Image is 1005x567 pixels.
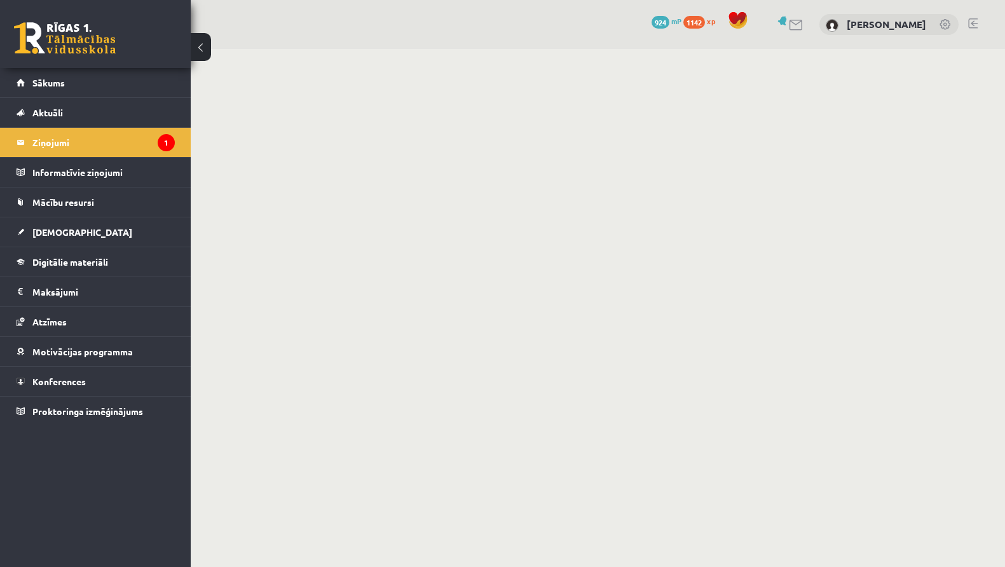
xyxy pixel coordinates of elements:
[32,277,175,306] legend: Maksājumi
[158,134,175,151] i: 1
[17,337,175,366] a: Motivācijas programma
[17,188,175,217] a: Mācību resursi
[32,77,65,88] span: Sākums
[17,277,175,306] a: Maksājumi
[652,16,669,29] span: 924
[32,256,108,268] span: Digitālie materiāli
[17,247,175,277] a: Digitālie materiāli
[32,226,132,238] span: [DEMOGRAPHIC_DATA]
[847,18,926,31] a: [PERSON_NAME]
[32,376,86,387] span: Konferences
[32,346,133,357] span: Motivācijas programma
[17,307,175,336] a: Atzīmes
[683,16,721,26] a: 1142 xp
[826,19,838,32] img: Marija Vorobeja
[32,316,67,327] span: Atzīmes
[17,68,175,97] a: Sākums
[17,217,175,247] a: [DEMOGRAPHIC_DATA]
[32,107,63,118] span: Aktuāli
[17,158,175,187] a: Informatīvie ziņojumi
[652,16,681,26] a: 924 mP
[32,128,175,157] legend: Ziņojumi
[671,16,681,26] span: mP
[32,158,175,187] legend: Informatīvie ziņojumi
[17,98,175,127] a: Aktuāli
[683,16,705,29] span: 1142
[14,22,116,54] a: Rīgas 1. Tālmācības vidusskola
[17,397,175,426] a: Proktoringa izmēģinājums
[17,128,175,157] a: Ziņojumi1
[32,196,94,208] span: Mācību resursi
[17,367,175,396] a: Konferences
[707,16,715,26] span: xp
[32,406,143,417] span: Proktoringa izmēģinājums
